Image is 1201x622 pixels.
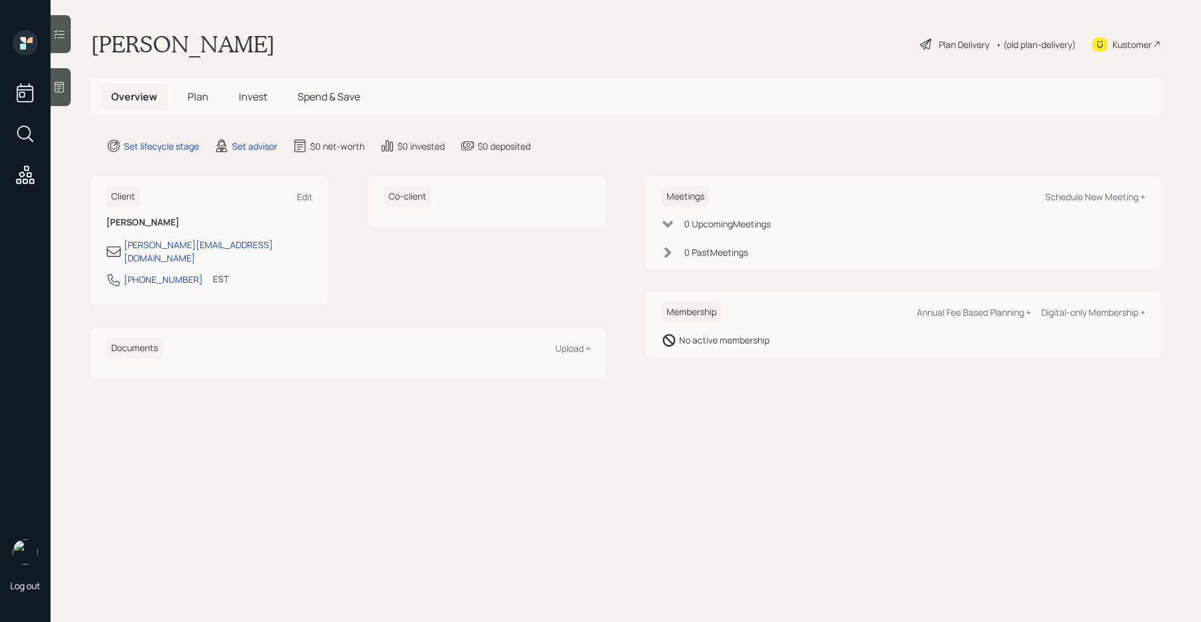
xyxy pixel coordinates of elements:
h6: Membership [661,302,721,323]
h6: Co-client [383,186,432,207]
span: Overview [111,90,157,104]
div: • (old plan-delivery) [996,38,1076,51]
div: Schedule New Meeting + [1045,191,1145,203]
div: Upload + [555,342,591,354]
div: Plan Delivery [939,38,989,51]
div: $0 net-worth [310,140,365,153]
div: Log out [10,580,40,592]
h1: [PERSON_NAME] [91,30,275,58]
h6: Client [106,186,140,207]
div: EST [213,272,229,285]
h6: Documents [106,338,163,359]
img: retirable_logo.png [13,539,38,565]
div: Edit [297,191,313,203]
span: Plan [188,90,208,104]
h6: Meetings [661,186,709,207]
span: Invest [239,90,267,104]
div: Set lifecycle stage [124,140,199,153]
div: [PHONE_NUMBER] [124,273,203,286]
h6: [PERSON_NAME] [106,217,313,228]
div: Set advisor [232,140,277,153]
div: Digital-only Membership + [1041,306,1145,318]
div: Annual Fee Based Planning + [917,306,1031,318]
div: $0 deposited [478,140,531,153]
div: $0 invested [397,140,445,153]
div: Kustomer [1113,38,1152,51]
div: 0 Past Meeting s [684,246,748,259]
div: [PERSON_NAME][EMAIL_ADDRESS][DOMAIN_NAME] [124,238,313,265]
div: 0 Upcoming Meeting s [684,217,771,230]
span: Spend & Save [298,90,360,104]
div: No active membership [679,333,769,347]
